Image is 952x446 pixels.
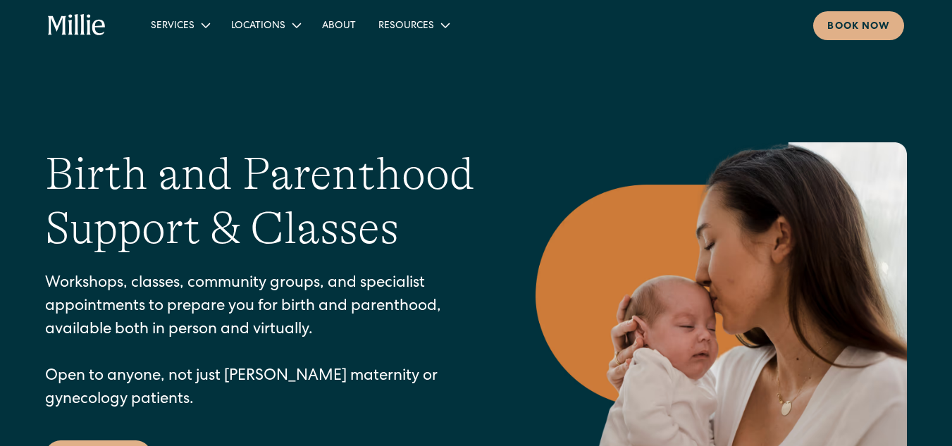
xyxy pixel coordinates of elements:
[151,19,194,34] div: Services
[45,273,479,412] p: Workshops, classes, community groups, and specialist appointments to prepare you for birth and pa...
[378,19,434,34] div: Resources
[48,14,106,37] a: home
[813,11,904,40] a: Book now
[367,13,459,37] div: Resources
[220,13,311,37] div: Locations
[140,13,220,37] div: Services
[231,19,285,34] div: Locations
[311,13,367,37] a: About
[827,20,890,35] div: Book now
[45,147,479,256] h1: Birth and Parenthood Support & Classes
